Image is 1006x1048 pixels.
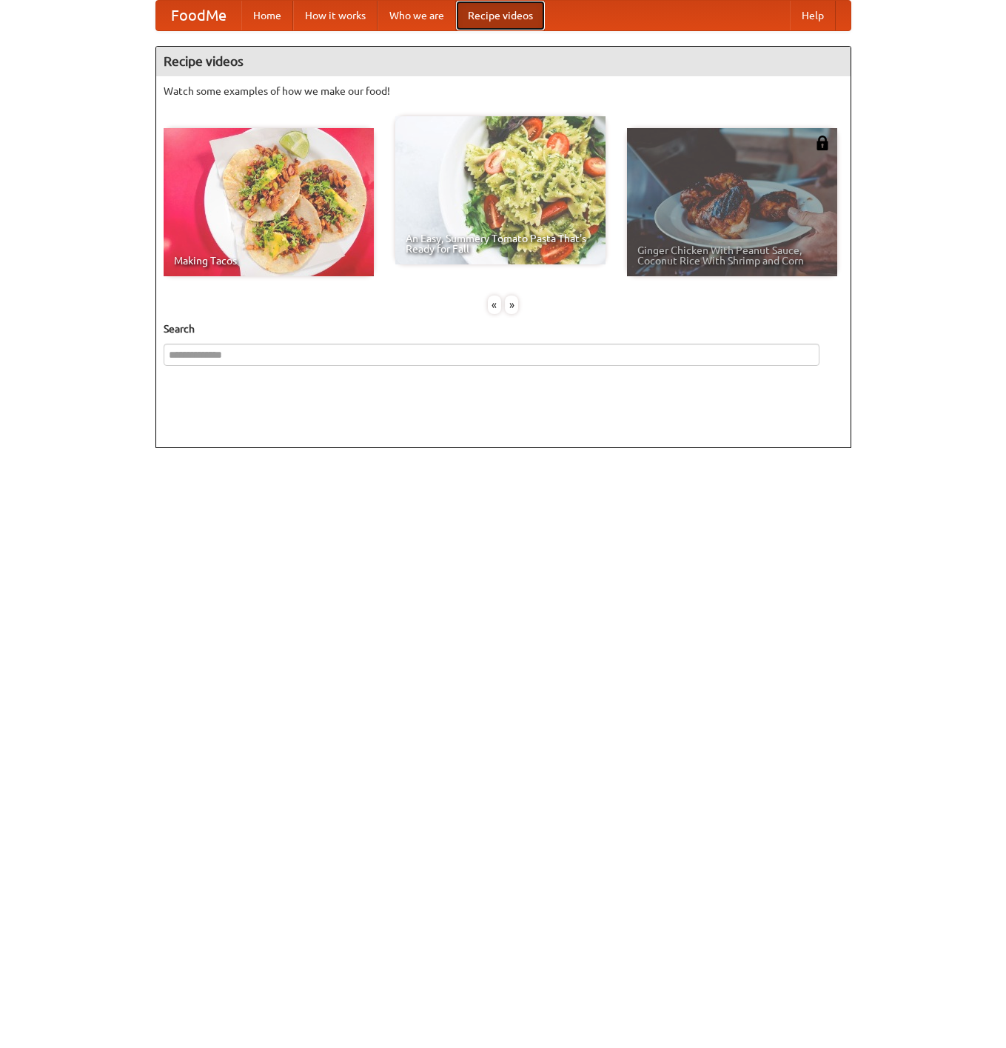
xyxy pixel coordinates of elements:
h4: Recipe videos [156,47,851,76]
a: Who we are [378,1,456,30]
span: An Easy, Summery Tomato Pasta That's Ready for Fall [406,233,595,254]
div: » [505,296,518,314]
a: Making Tacos [164,128,374,276]
img: 483408.png [815,136,830,150]
a: Help [790,1,836,30]
span: Making Tacos [174,256,363,266]
a: Home [241,1,293,30]
a: Recipe videos [456,1,545,30]
h5: Search [164,321,843,336]
a: An Easy, Summery Tomato Pasta That's Ready for Fall [395,116,606,264]
a: How it works [293,1,378,30]
div: « [488,296,501,314]
a: FoodMe [156,1,241,30]
p: Watch some examples of how we make our food! [164,84,843,99]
